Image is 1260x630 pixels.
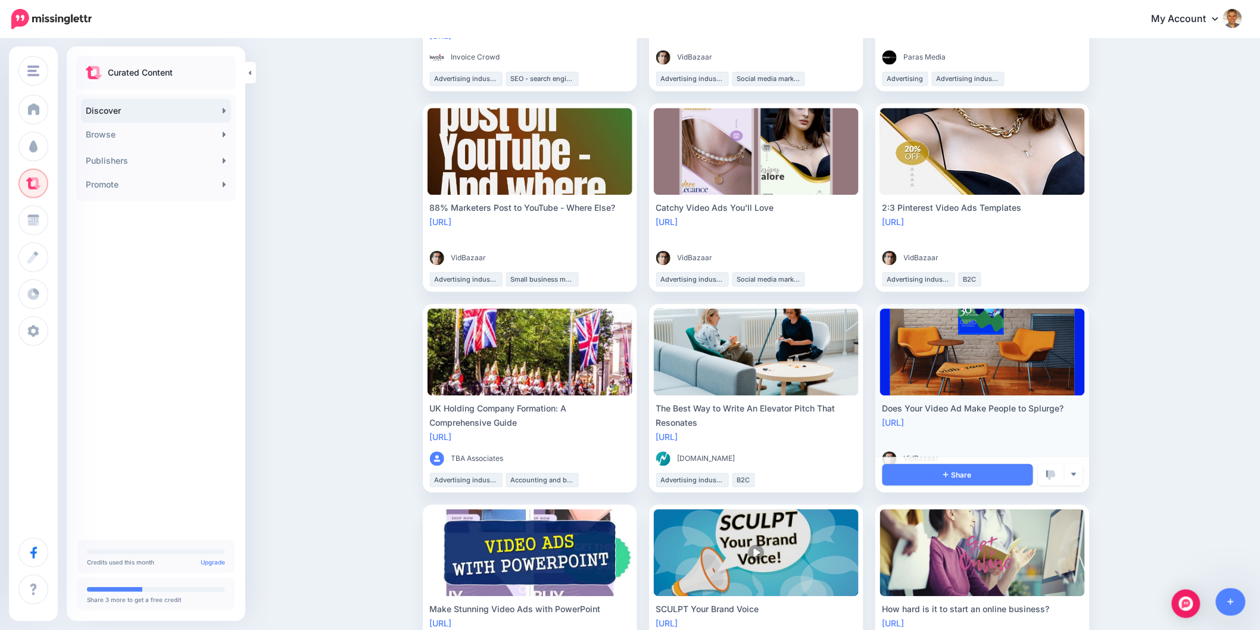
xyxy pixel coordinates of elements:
[882,618,905,628] a: [URL]
[943,471,972,479] span: Share
[882,417,905,428] a: [URL]
[656,432,678,442] a: [URL]
[451,453,504,464] span: TBA Associates
[656,473,729,487] li: Advertising industry
[656,401,856,430] div: The Best Way to Write An Elevator Pitch That Resonates
[430,618,452,628] a: [URL]
[882,251,897,265] img: LHBQ8MOBHETPZGJB7YAYGB13X4M2P34D_thumb.jpg
[678,252,713,264] span: VidBazaar
[882,451,897,466] img: LHBQ8MOBHETPZGJB7YAYGB13X4M2P34D_thumb.jpg
[748,544,765,561] img: play-circle-overlay.png
[882,464,1033,485] a: Share
[882,602,1083,616] div: How hard is it to start an online business?
[430,30,452,40] a: [URL]
[451,252,486,264] span: VidBazaar
[108,66,173,80] p: Curated Content
[430,401,630,430] div: UK Holding Company Formation: A Comprehensive Guide
[656,50,670,64] img: LHBQ8MOBHETPZGJB7YAYGB13X4M2P34D_thumb.jpg
[81,123,231,146] a: Browse
[430,451,444,466] img: user_default_image.png
[656,251,670,265] img: LHBQ8MOBHETPZGJB7YAYGB13X4M2P34D_thumb.jpg
[732,473,755,487] li: B2C
[656,201,856,215] div: Catchy Video Ads You'll Love
[430,602,630,616] div: Make Stunning Video Ads with PowerPoint
[430,201,630,215] div: 88% Marketers Post to YouTube - Where Else?
[430,272,503,286] li: Advertising industry
[86,66,102,79] img: curate.png
[430,251,444,265] img: LHBQ8MOBHETPZGJB7YAYGB13X4M2P34D_thumb.jpg
[732,272,805,286] li: Social media marketing
[506,473,579,487] li: Accounting and bookkeeping
[506,71,579,86] li: SEO - search engine optimization
[882,272,955,286] li: Advertising industry
[27,66,39,76] img: menu.png
[678,453,735,464] span: [DOMAIN_NAME]
[506,272,579,286] li: Small business marketing
[81,149,231,173] a: Publishers
[430,71,503,86] li: Advertising industry
[1172,590,1200,618] div: Open Intercom Messenger
[904,51,946,63] span: Paras Media
[882,217,905,227] a: [URL]
[904,252,939,264] span: VidBazaar
[882,201,1083,215] div: 2:3 Pinterest Video Ads Templates
[656,618,678,628] a: [URL]
[959,272,981,286] li: B2C
[1140,5,1242,34] a: My Account
[656,217,678,227] a: [URL]
[656,272,729,286] li: Advertising industry
[1071,471,1077,478] img: arrow-down-grey.png
[732,71,805,86] li: Social media marketing
[430,473,503,487] li: Advertising industry
[430,50,444,64] img: 74472452_2392502050969844_3431929596809838592_n-bsa86061_thumb.png
[1046,470,1056,481] img: thumbs-down-grey.png
[11,9,92,29] img: Missinglettr
[882,50,897,64] img: 61597370_10156424582972358_7340151116622987264_n-bsa62725_thumb.png
[678,51,713,63] span: VidBazaar
[904,453,939,464] span: VidBazaar
[656,71,729,86] li: Advertising industry
[81,173,231,197] a: Promote
[656,602,856,616] div: SCULPT Your Brand Voice
[656,451,670,466] img: 2XCHWZ86K21PCFLFL0K8NQD29YCG4RXU_thumb.jpg
[430,432,452,442] a: [URL]
[81,99,231,123] a: Discover
[932,71,1005,86] li: Advertising industry
[882,401,1083,416] div: Does Your Video Ad Make People to Splurge?
[451,51,500,63] span: Invoice Crowd
[882,71,928,86] li: Advertising
[430,217,452,227] a: [URL]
